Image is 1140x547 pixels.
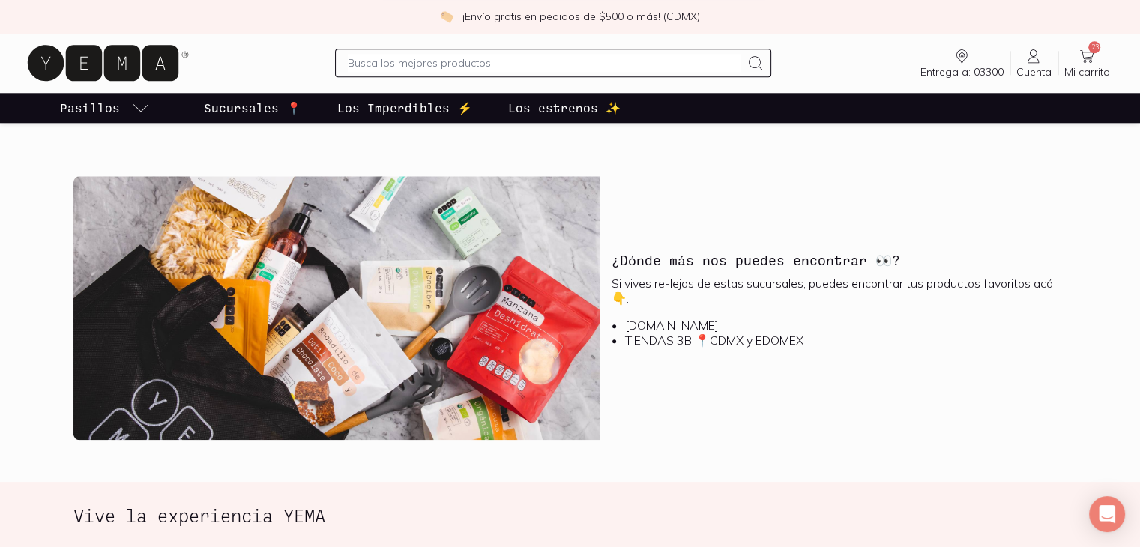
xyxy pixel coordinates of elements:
[1088,41,1100,53] span: 23
[201,93,304,123] a: Sucursales 📍
[60,99,120,117] p: Pasillos
[914,47,1010,79] a: Entrega a: 03300
[440,10,453,23] img: check
[334,93,475,123] a: Los Imperdibles ⚡️
[462,9,700,24] p: ¡Envío gratis en pedidos de $500 o más! (CDMX)
[612,276,1055,306] p: Si vives re-lejos de estas sucursales, puedes encontrar tus productos favoritos acá 👇:
[508,99,621,117] p: Los estrenos ✨
[612,250,900,270] h3: ¿Dónde más nos puedes encontrar 👀?
[57,93,153,123] a: pasillo-todos-link
[1016,65,1052,79] span: Cuenta
[1089,496,1125,532] div: Open Intercom Messenger
[348,54,741,72] input: Busca los mejores productos
[73,176,600,440] img: ¿Dónde más nos puedes encontrar 👀?
[1058,47,1116,79] a: 23Mi carrito
[505,93,624,123] a: Los estrenos ✨
[73,506,325,525] h2: Vive la experiencia YEMA
[920,65,1004,79] span: Entrega a: 03300
[625,318,1055,333] li: [DOMAIN_NAME]
[337,99,472,117] p: Los Imperdibles ⚡️
[204,99,301,117] p: Sucursales 📍
[1064,65,1110,79] span: Mi carrito
[625,333,1055,348] li: TIENDAS 3B 📍CDMX y EDOMEX
[1010,47,1058,79] a: Cuenta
